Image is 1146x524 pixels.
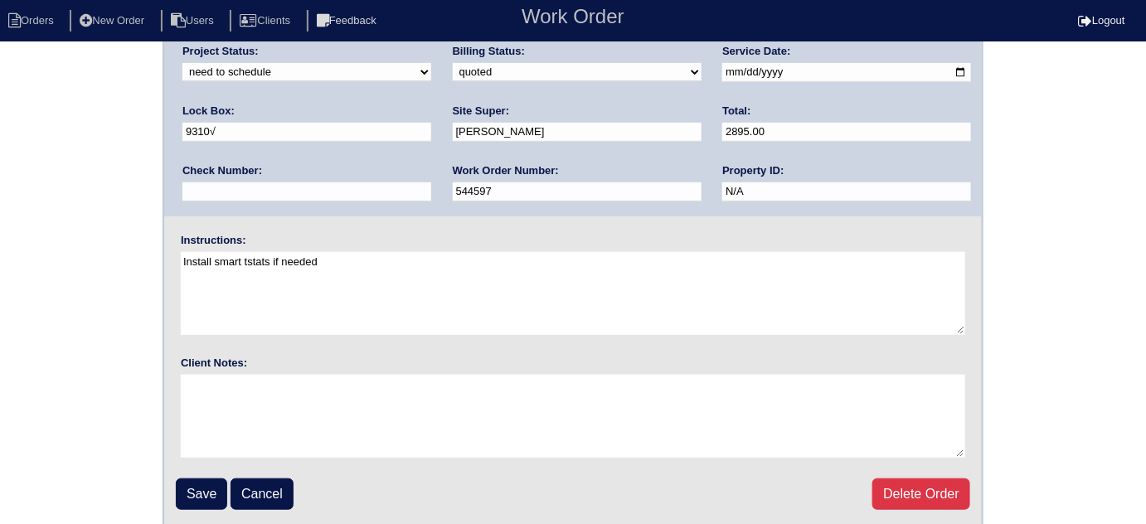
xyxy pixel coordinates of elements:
li: New Order [70,10,158,32]
li: Clients [230,10,303,32]
label: Instructions: [181,233,246,248]
li: Feedback [307,10,390,32]
li: Users [161,10,227,32]
a: Delete Order [872,478,970,510]
label: Work Order Number: [453,163,559,178]
label: Project Status: [182,44,259,59]
input: Save [176,478,227,510]
label: Service Date: [722,44,790,59]
label: Client Notes: [181,356,247,371]
label: Billing Status: [453,44,525,59]
a: New Order [70,14,158,27]
a: Users [161,14,227,27]
label: Site Super: [453,104,510,119]
a: Clients [230,14,303,27]
label: Check Number: [182,163,262,178]
label: Lock Box: [182,104,235,119]
textarea: Install smart tstats if needed [181,252,965,335]
label: Property ID: [722,163,784,178]
a: Cancel [231,478,294,510]
label: Total: [722,104,750,119]
a: Logout [1078,14,1125,27]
